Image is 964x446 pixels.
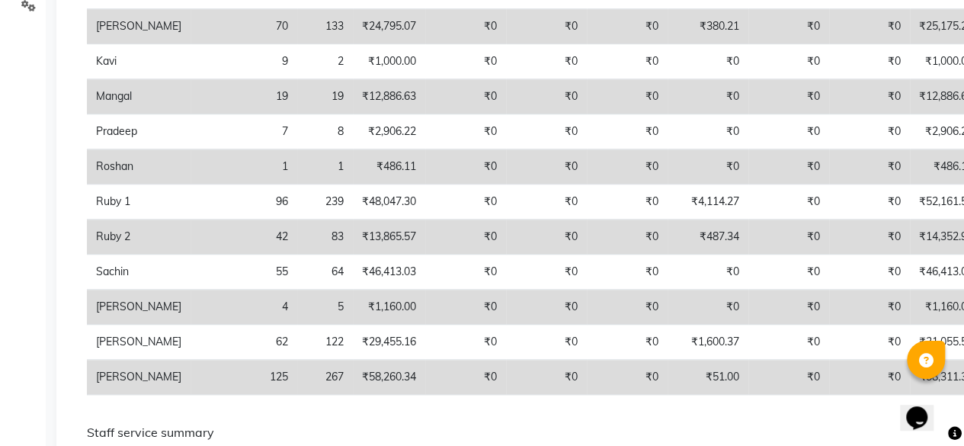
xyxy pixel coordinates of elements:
[87,220,191,255] td: Ruby 2
[191,149,297,184] td: 1
[425,79,506,114] td: ₹0
[425,114,506,149] td: ₹0
[506,325,587,360] td: ₹0
[587,149,668,184] td: ₹0
[353,220,425,255] td: ₹13,865.57
[191,360,297,395] td: 125
[829,255,910,290] td: ₹0
[748,360,829,395] td: ₹0
[829,325,910,360] td: ₹0
[748,290,829,325] td: ₹0
[297,325,353,360] td: 122
[87,425,931,440] h6: Staff service summary
[425,220,506,255] td: ₹0
[829,149,910,184] td: ₹0
[748,149,829,184] td: ₹0
[829,360,910,395] td: ₹0
[748,220,829,255] td: ₹0
[297,79,353,114] td: 19
[506,44,587,79] td: ₹0
[191,325,297,360] td: 62
[297,360,353,395] td: 267
[191,220,297,255] td: 42
[587,220,668,255] td: ₹0
[425,360,506,395] td: ₹0
[353,9,425,44] td: ₹24,795.07
[668,220,748,255] td: ₹487.34
[297,255,353,290] td: 64
[829,220,910,255] td: ₹0
[668,184,748,220] td: ₹4,114.27
[829,114,910,149] td: ₹0
[353,149,425,184] td: ₹486.11
[587,9,668,44] td: ₹0
[191,184,297,220] td: 96
[425,44,506,79] td: ₹0
[425,9,506,44] td: ₹0
[668,290,748,325] td: ₹0
[829,9,910,44] td: ₹0
[191,79,297,114] td: 19
[506,79,587,114] td: ₹0
[668,9,748,44] td: ₹380.21
[87,360,191,395] td: [PERSON_NAME]
[587,44,668,79] td: ₹0
[506,255,587,290] td: ₹0
[297,184,353,220] td: 239
[900,385,949,431] iframe: chat widget
[587,360,668,395] td: ₹0
[87,290,191,325] td: [PERSON_NAME]
[191,9,297,44] td: 70
[506,9,587,44] td: ₹0
[748,325,829,360] td: ₹0
[425,149,506,184] td: ₹0
[668,44,748,79] td: ₹0
[353,325,425,360] td: ₹29,455.16
[297,114,353,149] td: 8
[829,184,910,220] td: ₹0
[297,290,353,325] td: 5
[353,360,425,395] td: ₹58,260.34
[191,290,297,325] td: 4
[353,184,425,220] td: ₹48,047.30
[87,79,191,114] td: Mangal
[87,44,191,79] td: Kavi
[297,44,353,79] td: 2
[668,79,748,114] td: ₹0
[353,79,425,114] td: ₹12,886.63
[587,255,668,290] td: ₹0
[587,114,668,149] td: ₹0
[587,325,668,360] td: ₹0
[87,114,191,149] td: Pradeep
[748,184,829,220] td: ₹0
[87,149,191,184] td: Roshan
[587,79,668,114] td: ₹0
[87,255,191,290] td: Sachin
[506,220,587,255] td: ₹0
[829,290,910,325] td: ₹0
[353,114,425,149] td: ₹2,906.22
[748,44,829,79] td: ₹0
[668,255,748,290] td: ₹0
[191,255,297,290] td: 55
[353,255,425,290] td: ₹46,413.03
[829,44,910,79] td: ₹0
[191,44,297,79] td: 9
[87,325,191,360] td: [PERSON_NAME]
[748,79,829,114] td: ₹0
[587,184,668,220] td: ₹0
[506,290,587,325] td: ₹0
[668,149,748,184] td: ₹0
[506,149,587,184] td: ₹0
[587,290,668,325] td: ₹0
[425,290,506,325] td: ₹0
[748,114,829,149] td: ₹0
[297,9,353,44] td: 133
[297,149,353,184] td: 1
[506,114,587,149] td: ₹0
[87,184,191,220] td: Ruby 1
[425,325,506,360] td: ₹0
[668,325,748,360] td: ₹1,600.37
[353,290,425,325] td: ₹1,160.00
[87,9,191,44] td: [PERSON_NAME]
